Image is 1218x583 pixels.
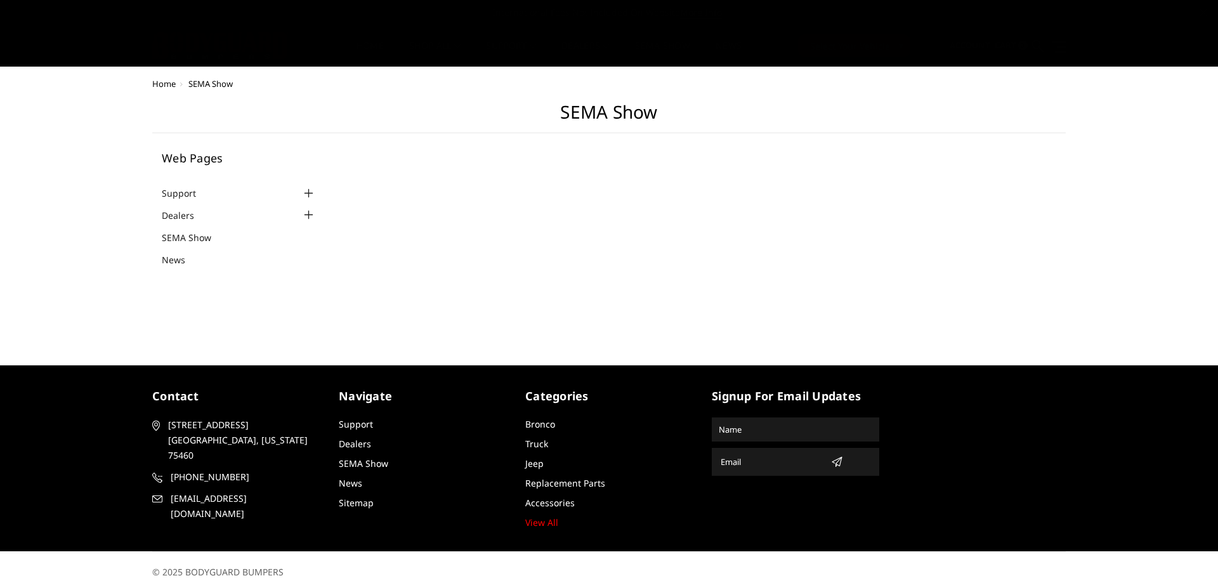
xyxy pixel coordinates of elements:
[339,497,374,509] a: Sitemap
[714,419,877,440] input: Name
[339,457,388,469] a: SEMA Show
[525,388,693,405] h5: Categories
[561,41,610,66] a: Dealers
[168,417,315,463] span: [STREET_ADDRESS] [GEOGRAPHIC_DATA], [US_STATE] 75460
[525,497,575,509] a: Accessories
[1018,41,1028,50] span: 0
[152,32,289,59] img: BODYGUARD BUMPERS
[339,477,362,489] a: News
[152,469,320,485] a: [PHONE_NUMBER]
[712,388,879,405] h5: signup for email updates
[525,418,555,430] a: Bronco
[680,6,722,19] a: More Info
[486,41,536,66] a: Support
[162,152,317,164] h5: Web Pages
[899,39,903,52] span: ▾
[525,477,605,489] a: Replacement Parts
[152,491,320,521] a: [EMAIL_ADDRESS][DOMAIN_NAME]
[162,253,201,266] a: News
[798,34,910,57] button: Select Your Vehicle
[339,438,371,450] a: Dealers
[188,78,233,89] span: SEMA Show
[716,452,826,472] input: Email
[152,78,176,89] a: Home
[171,491,318,521] span: [EMAIL_ADDRESS][DOMAIN_NAME]
[950,39,990,51] span: Account
[525,457,544,469] a: Jeep
[162,209,210,222] a: Dealers
[409,41,461,66] a: shop all
[995,39,1016,51] span: Cart
[162,231,227,244] a: SEMA Show
[810,39,890,53] span: Select Your Vehicle
[716,41,742,66] a: News
[339,418,373,430] a: Support
[152,566,284,578] span: © 2025 BODYGUARD BUMPERS
[357,41,384,66] a: Home
[339,388,506,405] h5: Navigate
[995,29,1028,63] a: Cart 0
[525,516,558,528] a: View All
[152,102,1066,133] h1: SEMA Show
[152,388,320,405] h5: contact
[162,187,212,200] a: Support
[525,438,548,450] a: Truck
[635,41,690,66] a: SEMA Show
[171,469,318,485] span: [PHONE_NUMBER]
[950,29,990,63] a: Account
